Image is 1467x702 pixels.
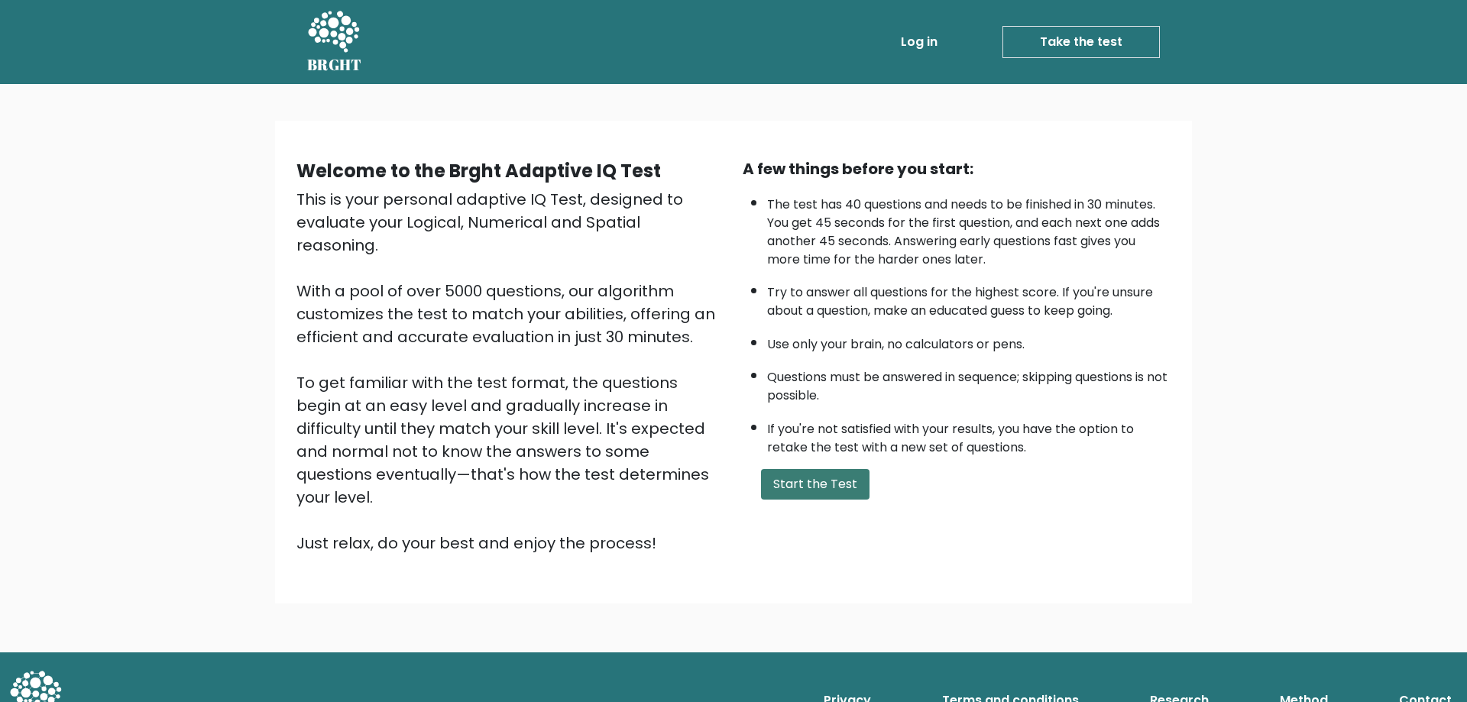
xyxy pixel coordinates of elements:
[767,328,1171,354] li: Use only your brain, no calculators or pens.
[767,412,1171,457] li: If you're not satisfied with your results, you have the option to retake the test with a new set ...
[296,158,661,183] b: Welcome to the Brght Adaptive IQ Test
[1002,26,1160,58] a: Take the test
[767,276,1171,320] li: Try to answer all questions for the highest score. If you're unsure about a question, make an edu...
[307,6,362,78] a: BRGHT
[895,27,944,57] a: Log in
[743,157,1171,180] div: A few things before you start:
[307,56,362,74] h5: BRGHT
[761,469,870,500] button: Start the Test
[296,188,724,555] div: This is your personal adaptive IQ Test, designed to evaluate your Logical, Numerical and Spatial ...
[767,188,1171,269] li: The test has 40 questions and needs to be finished in 30 minutes. You get 45 seconds for the firs...
[767,361,1171,405] li: Questions must be answered in sequence; skipping questions is not possible.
